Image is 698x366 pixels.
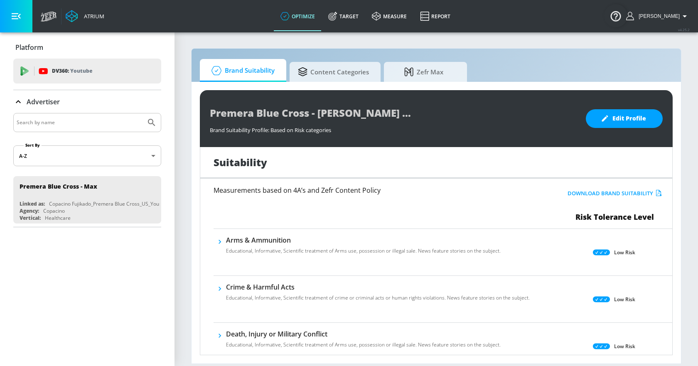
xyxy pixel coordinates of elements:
div: Premera Blue Cross - MaxLinked as:Copacino Fujikado_Premera Blue Cross_US_YouTube_GoogleAdsAgency... [13,176,161,224]
p: Low Risk [614,248,635,257]
h6: Crime & Harmful Acts [226,282,530,292]
p: DV360: [52,66,92,76]
span: v 4.25.2 [678,27,690,32]
a: Atrium [66,10,104,22]
p: Low Risk [614,295,635,304]
div: Arms & AmmunitionEducational, Informative, Scientific treatment of Arms use, possession or illega... [226,236,501,260]
div: Linked as: [20,200,45,207]
p: Platform [15,43,43,52]
div: Atrium [81,12,104,20]
a: Target [322,1,365,31]
div: Death, Injury or Military ConflictEducational, Informative, Scientific treatment of Arms use, pos... [226,329,501,354]
h6: Death, Injury or Military Conflict [226,329,501,339]
button: Open Resource Center [604,4,627,27]
div: Premera Blue Cross - Max [20,182,97,190]
span: Brand Suitability [208,61,275,81]
div: Advertiser [13,90,161,113]
label: Sort By [24,142,42,148]
p: Advertiser [27,97,60,106]
div: Vertical: [20,214,41,221]
div: A-Z [13,145,161,166]
a: Report [413,1,457,31]
span: Risk Tolerance Level [575,212,654,222]
p: Youtube [70,66,92,75]
p: Educational, Informative, Scientific treatment of crime or criminal acts or human rights violatio... [226,294,530,302]
span: Zefr Max [392,62,455,82]
h6: Measurements based on 4A’s and Zefr Content Policy [214,187,519,194]
a: optimize [274,1,322,31]
div: DV360: Youtube [13,59,161,84]
input: Search by name [17,117,143,128]
div: Copacino Fujikado_Premera Blue Cross_US_YouTube_GoogleAds [49,200,198,207]
div: Healthcare [45,214,71,221]
p: Educational, Informative, Scientific treatment of Arms use, possession or illegal sale. News feat... [226,341,501,349]
div: Platform [13,36,161,59]
div: Advertiser [13,113,161,227]
span: login as: clee@copacino.com [635,13,680,19]
h1: Suitability [214,155,267,169]
div: Brand Suitability Profile: Based on Risk categories [210,122,578,134]
h6: Arms & Ammunition [226,236,501,245]
div: Agency: [20,207,39,214]
nav: list of Advertiser [13,173,161,227]
span: Edit Profile [602,113,646,124]
a: measure [365,1,413,31]
span: Content Categories [298,62,369,82]
p: Low Risk [614,342,635,351]
div: Copacino [43,207,65,214]
button: Download Brand Suitability [565,187,664,200]
button: Edit Profile [586,109,663,128]
p: Educational, Informative, Scientific treatment of Arms use, possession or illegal sale. News feat... [226,247,501,255]
div: Crime & Harmful ActsEducational, Informative, Scientific treatment of crime or criminal acts or h... [226,282,530,307]
button: [PERSON_NAME] [626,11,690,21]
